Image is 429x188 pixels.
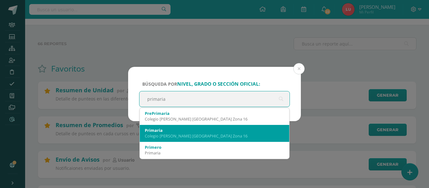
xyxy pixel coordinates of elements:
[145,144,284,150] div: Primero
[145,116,284,122] div: Colegio [PERSON_NAME] [GEOGRAPHIC_DATA] Zona 16
[139,91,290,107] input: ej. Primero primaria, etc.
[293,63,305,74] button: Close (Esc)
[145,127,284,133] div: Primaria
[142,81,260,87] span: Búsqueda por
[145,150,284,156] div: Primaria
[177,81,260,87] strong: nivel, grado o sección oficial:
[145,110,284,116] div: PrePrimaria
[145,133,284,139] div: Colegio [PERSON_NAME] [GEOGRAPHIC_DATA] Zona 16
